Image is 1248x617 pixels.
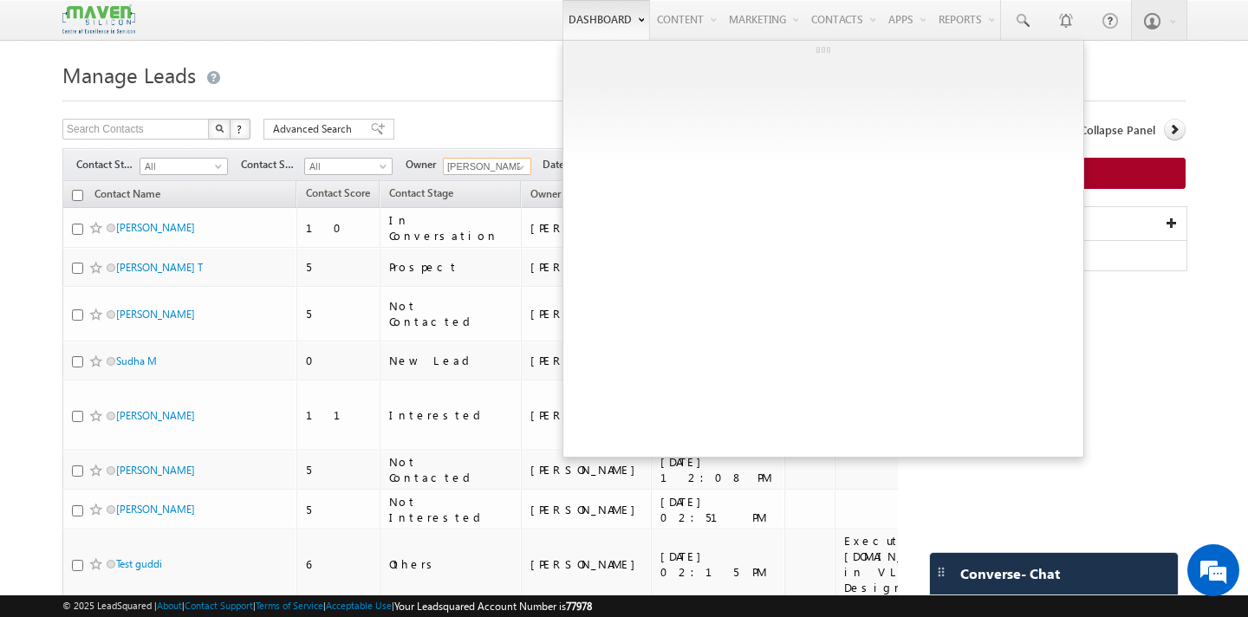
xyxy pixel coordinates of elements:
a: [PERSON_NAME] [116,221,195,234]
div: 6 [306,556,372,572]
span: All [140,159,223,174]
span: Owner [406,157,443,172]
a: Terms of Service [256,600,323,611]
button: ? [230,119,250,140]
img: Search [215,124,224,133]
a: [PERSON_NAME] [116,464,195,477]
input: Check all records [72,190,83,201]
a: [PERSON_NAME] [116,409,195,422]
span: Date Range [543,157,602,172]
div: 11 [306,407,372,423]
span: ? [237,121,244,136]
a: Contact Stage [380,184,462,206]
span: Contact Score [306,186,370,199]
a: [PERSON_NAME] [116,503,195,516]
div: Not Contacted [389,454,513,485]
a: [PERSON_NAME] [116,308,195,321]
div: 5 [306,259,372,275]
div: [PERSON_NAME] [530,556,644,572]
span: Your Leadsquared Account Number is [394,600,592,613]
a: Test guddi [116,557,162,570]
div: Prospect [389,259,513,275]
div: Not Interested [389,494,513,525]
div: Executive [DOMAIN_NAME] in VLSI Design [844,533,965,595]
span: Owner [530,187,561,200]
div: [PERSON_NAME] [530,502,644,517]
a: Acceptable Use [326,600,392,611]
a: [PERSON_NAME] T [116,261,203,274]
img: Custom Logo [62,4,135,35]
span: Manage Leads [62,61,196,88]
textarea: Type your message and hit 'Enter' [23,160,316,469]
div: [PERSON_NAME] [530,353,644,368]
div: [PERSON_NAME] [530,220,644,236]
div: Others [389,556,513,572]
span: Contact Source [241,157,304,172]
span: Converse - Chat [960,566,1060,581]
em: Start Chat [236,484,315,507]
a: All [140,158,228,175]
input: Type to Search [443,158,531,175]
div: [PERSON_NAME] [530,259,644,275]
div: Not Contacted [389,298,513,329]
span: Advanced Search [273,121,357,137]
div: New Lead [389,353,513,368]
div: 5 [306,462,372,477]
div: [DATE] 02:15 PM [660,549,777,580]
span: Contact Stage [389,186,453,199]
div: Interested [389,407,513,423]
img: d_60004797649_company_0_60004797649 [29,91,73,114]
div: Minimize live chat window [284,9,326,50]
a: Contact Score [297,184,379,206]
div: 5 [306,306,372,321]
span: Collapse Panel [1080,122,1155,138]
img: carter-drag [934,565,948,579]
div: [PERSON_NAME] [530,462,644,477]
a: Sudha M [116,354,157,367]
div: 0 [306,353,372,368]
span: All [305,159,387,174]
div: In Conversation [389,212,513,244]
div: 5 [306,502,372,517]
a: About [157,600,182,611]
span: © 2025 LeadSquared | | | | | [62,598,592,614]
div: [PERSON_NAME] [530,306,644,321]
span: Contact Stage [76,157,140,172]
div: 10 [306,220,372,236]
a: Contact Name [86,185,169,207]
div: [DATE] 12:08 PM [660,454,777,485]
a: Contact Support [185,600,253,611]
a: All [304,158,393,175]
a: Show All Items [508,159,530,176]
div: Chat with us now [90,91,291,114]
div: [PERSON_NAME] [530,407,644,423]
span: 77978 [566,600,592,613]
div: [DATE] 02:51 PM [660,494,777,525]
